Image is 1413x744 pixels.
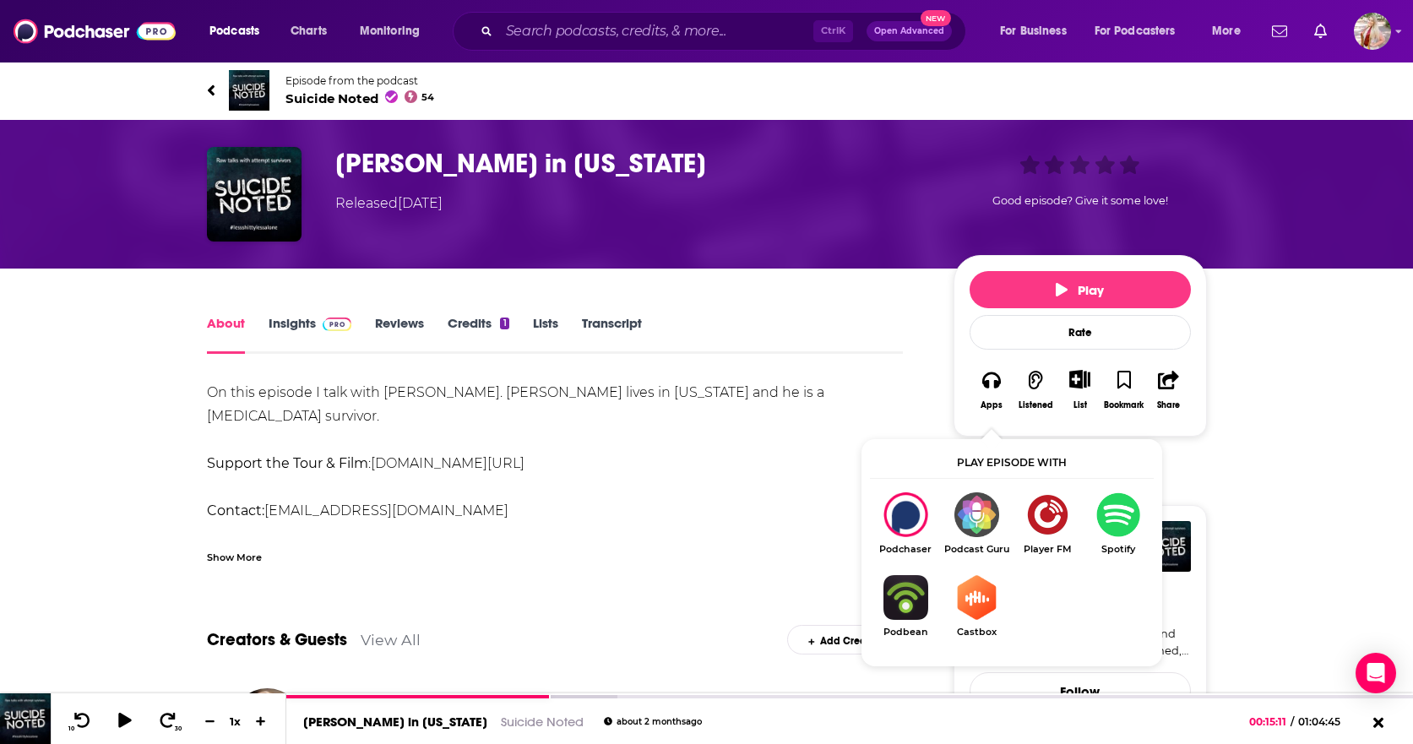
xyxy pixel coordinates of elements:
a: Player FMPlayer FM [1012,492,1083,555]
a: Show notifications dropdown [1307,17,1334,46]
a: Transcript [582,315,642,354]
span: Suicide Noted [285,90,435,106]
span: New [921,10,951,26]
div: Apps [981,400,1003,410]
a: View All [361,631,421,649]
a: Suicide NotedEpisode from the podcastSuicide Noted54 [207,70,1207,111]
div: Listened [1019,400,1053,410]
button: Show More Button [1062,370,1097,388]
a: InsightsPodchaser Pro [269,315,352,354]
span: More [1212,19,1241,43]
div: Add Creators [787,625,903,654]
a: Creators & Guests [207,629,347,650]
span: / [1291,715,1294,728]
span: Podbean [870,627,941,638]
img: Zach in Colorado [207,147,302,242]
div: List [1073,399,1087,410]
strong: Support the Tour & Film [207,455,368,471]
span: For Podcasters [1095,19,1176,43]
div: Play episode with [870,448,1154,479]
span: Spotify [1083,544,1154,555]
a: [DOMAIN_NAME][URL] [371,455,524,471]
a: PodbeanPodbean [870,575,941,638]
img: User Profile [1354,13,1391,50]
button: Play [970,271,1191,308]
a: [PERSON_NAME] in [US_STATE] [303,714,487,730]
div: Released [DATE] [335,193,443,214]
div: about 2 months ago [604,717,702,726]
div: Bookmark [1104,400,1144,410]
span: Logged in as kmccue [1354,13,1391,50]
a: Show notifications dropdown [1265,17,1294,46]
div: Share [1157,400,1180,410]
span: 10 [68,725,74,732]
span: Castbox [941,627,1012,638]
a: About [207,315,245,354]
div: 1 [500,318,508,329]
button: Apps [970,359,1014,421]
button: open menu [348,18,442,45]
span: Monitoring [360,19,420,43]
span: Episode from the podcast [285,74,435,87]
input: Search podcasts, credits, & more... [499,18,813,45]
a: Credits1 [448,315,508,354]
div: Search podcasts, credits, & more... [469,12,982,51]
a: Charts [280,18,337,45]
img: Suicide Noted [1140,521,1191,572]
span: Ctrl K [813,20,853,42]
h1: Zach in Colorado [335,147,927,180]
button: 10 [65,711,97,732]
div: Rate [970,315,1191,350]
span: Play [1056,282,1104,298]
button: 30 [153,711,185,732]
a: Reviews [375,315,424,354]
span: 30 [175,725,182,732]
img: Podchaser Pro [323,318,352,331]
button: open menu [198,18,281,45]
span: 00:15:11 [1249,715,1291,728]
a: Lists [533,315,558,354]
div: Zach in Colorado on Podchaser [870,492,941,555]
a: SpotifySpotify [1083,492,1154,555]
button: Open AdvancedNew [867,21,952,41]
img: Podchaser - Follow, Share and Rate Podcasts [14,15,176,47]
button: open menu [1084,18,1200,45]
span: Podcast Guru [941,544,1012,555]
a: Suicide Noted [501,714,584,730]
button: Listened [1014,359,1057,421]
span: Podchaser [870,544,941,555]
button: Show profile menu [1354,13,1391,50]
span: 01:04:45 [1294,715,1357,728]
div: 1 x [221,714,250,728]
button: open menu [1200,18,1262,45]
span: Charts [291,19,327,43]
span: For Business [1000,19,1067,43]
button: Bookmark [1102,359,1146,421]
span: Open Advanced [874,27,944,35]
a: Podcast GuruPodcast Guru [941,492,1012,555]
button: open menu [988,18,1088,45]
span: Player FM [1012,544,1083,555]
span: Good episode? Give it some love! [992,194,1168,207]
div: Open Intercom Messenger [1356,653,1396,693]
a: CastboxCastbox [941,575,1012,638]
img: Suicide Noted [229,70,269,111]
div: Show More ButtonList [1057,359,1101,421]
span: Podcasts [209,19,259,43]
button: Share [1146,359,1190,421]
strong: Contact: [207,502,264,519]
button: Follow [970,672,1191,709]
span: 54 [421,94,434,101]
